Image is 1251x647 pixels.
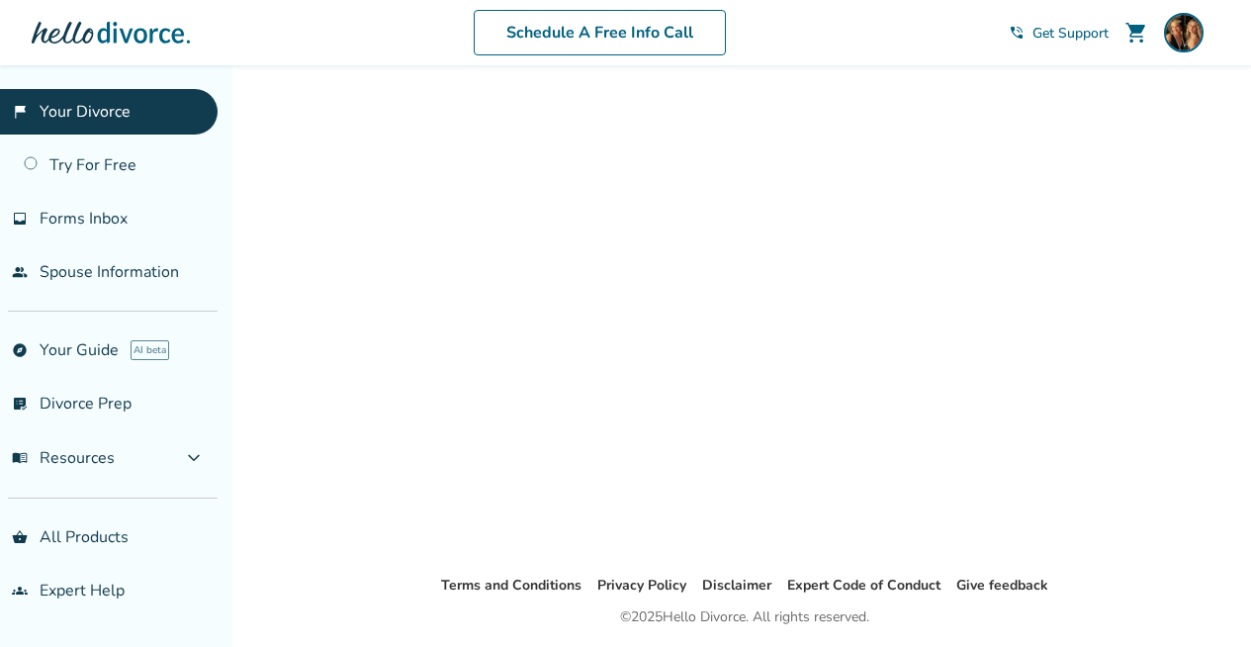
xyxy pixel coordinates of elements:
[1009,24,1109,43] a: phone_in_talkGet Support
[597,576,686,595] a: Privacy Policy
[956,574,1048,598] li: Give feedback
[182,446,206,470] span: expand_more
[131,340,169,360] span: AI beta
[12,583,28,599] span: groups
[12,529,28,545] span: shopping_basket
[787,576,940,595] a: Expert Code of Conduct
[12,396,28,412] span: list_alt_check
[620,605,869,629] div: © 2025 Hello Divorce. All rights reserved.
[1032,24,1109,43] span: Get Support
[12,447,115,469] span: Resources
[441,576,581,595] a: Terms and Conditions
[474,10,726,55] a: Schedule A Free Info Call
[1164,13,1204,52] img: Amy Harrison
[12,450,28,466] span: menu_book
[1124,21,1148,45] span: shopping_cart
[12,211,28,227] span: inbox
[12,342,28,358] span: explore
[702,574,771,598] li: Disclaimer
[12,264,28,280] span: people
[12,104,28,120] span: flag_2
[1009,25,1025,41] span: phone_in_talk
[40,208,128,230] span: Forms Inbox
